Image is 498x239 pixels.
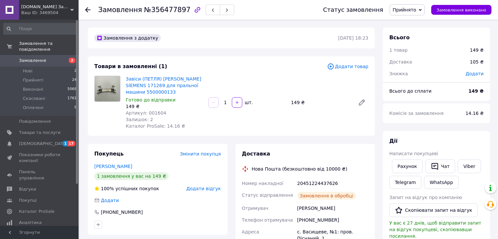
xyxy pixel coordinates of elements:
span: Всього [389,34,410,41]
img: Завіси (ПЕТЛЯ) ЛЮКА BOSCH SIEMENS 171269 для пральної машини 5500000133 [95,76,120,101]
span: Запит на відгук про компанію [389,195,462,200]
div: успішних покупок [94,185,159,192]
button: Скопіювати запит на відгук [389,203,478,217]
button: Чат [425,159,455,173]
span: Замовлення [19,58,46,64]
span: Каталог ProSale [19,209,54,214]
div: 1 замовлення у вас на 149 ₴ [94,172,169,180]
span: Статус відправлення [242,193,293,198]
span: 14.16 ₴ [466,111,484,116]
span: 24 [72,77,77,83]
span: Додати товар [327,63,368,70]
span: Покупці [19,197,37,203]
span: Доставка [242,151,270,157]
span: Замовлення виконано [436,8,486,12]
span: Покупець [94,151,124,157]
a: Завіси (ПЕТЛЯ) [PERSON_NAME] SIEMENS 171269 для пральної машини 5500000133 [126,76,201,95]
span: Нові [23,68,32,74]
div: 149 ₴ [470,47,484,53]
span: Замовлення та повідомлення [19,41,79,52]
div: Ваш ID: 3469504 [21,10,79,16]
span: 1 товар [389,47,408,53]
span: Виконані [23,86,43,92]
div: 105 ₴ [466,55,488,69]
span: Знижка [389,71,408,76]
span: Комісія за замовлення [389,111,444,116]
button: Рахунок [392,159,423,173]
span: 1761 [67,96,77,101]
div: Статус замовлення [323,7,383,13]
span: У вас є 27 днів, щоб відправити запит на відгук покупцеві, скопіювавши посилання. [389,220,481,239]
div: Повернутися назад [85,7,90,13]
span: Товари в замовленні (1) [94,63,167,69]
button: Замовлення виконано [431,5,491,15]
span: Написати покупцеві [389,151,438,156]
span: 9 [74,105,77,111]
a: Telegram [389,176,421,189]
span: Панель управління [19,169,61,181]
span: Адреса [242,229,259,234]
span: Показники роботи компанії [19,152,61,164]
div: шт. [243,99,253,106]
span: Оплачені [23,105,44,111]
span: №356477897 [144,6,191,14]
span: Замовлення [98,6,142,14]
span: bakservise.com Запчастини до побутової техніки як нові так і бувші у використанні [21,4,70,10]
div: 149 ₴ [288,98,353,107]
b: 149 ₴ [469,88,484,94]
span: Скасовані [23,96,45,101]
span: Товари та послуги [19,130,61,136]
a: WhatsApp [424,176,458,189]
span: Артикул: 001604 [126,110,166,116]
span: Повідомлення [19,119,51,124]
span: Телефон отримувача [242,217,293,223]
div: [PHONE_NUMBER] [100,209,143,215]
span: Отримувач [242,206,268,211]
span: Прийняті [23,77,43,83]
time: [DATE] 18:23 [338,35,368,41]
span: [DEMOGRAPHIC_DATA] [19,141,67,147]
a: [PERSON_NAME] [94,164,132,169]
span: Аналітика [19,220,42,226]
input: Пошук [3,23,77,35]
span: Відгуки [19,186,36,192]
div: [PHONE_NUMBER] [296,214,370,226]
div: 149 ₴ [126,103,203,110]
span: Додати відгук [186,186,221,191]
span: 1 [63,141,68,146]
span: Всього до сплати [389,88,432,94]
span: Дії [389,138,397,144]
div: [PERSON_NAME] [296,202,370,214]
span: Доставка [389,59,412,64]
div: Замовлення в обробці [297,192,356,200]
span: 2 [69,58,75,63]
span: 100% [101,186,114,191]
span: Номер накладної [242,181,284,186]
a: Редагувати [355,96,368,109]
span: 2 [74,68,77,74]
span: Залишок: 2 [126,117,153,122]
span: 5068 [67,86,77,92]
span: 17 [68,141,75,146]
span: Змінити покупця [180,151,221,156]
span: Додати [101,198,119,203]
div: 20451224437626 [296,177,370,189]
span: Прийнято [393,7,416,12]
div: Нова Пошта (безкоштовно від 10000 ₴) [250,166,349,172]
span: Додати [466,71,484,76]
span: Готово до відправки [126,97,175,102]
div: Замовлення з додатку [94,34,161,42]
a: Viber [458,159,481,173]
span: Каталог ProSale: 14.16 ₴ [126,123,185,129]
